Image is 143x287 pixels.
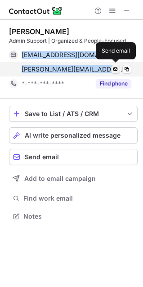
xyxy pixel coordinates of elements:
[25,110,122,117] div: Save to List / ATS / CRM
[9,27,69,36] div: [PERSON_NAME]
[9,210,138,223] button: Notes
[23,212,134,220] span: Notes
[25,132,121,139] span: AI write personalized message
[9,37,138,45] div: Admin Support | Organized & People-Focused
[9,149,138,165] button: Send email
[25,153,59,161] span: Send email
[9,170,138,187] button: Add to email campaign
[24,175,96,182] span: Add to email campaign
[23,194,134,202] span: Find work email
[9,5,63,16] img: ContactOut v5.3.10
[22,65,125,73] span: [PERSON_NAME][EMAIL_ADDRESS][PERSON_NAME][DOMAIN_NAME]
[96,79,131,88] button: Reveal Button
[9,127,138,143] button: AI write personalized message
[22,51,125,59] span: [EMAIL_ADDRESS][DOMAIN_NAME]
[9,106,138,122] button: save-profile-one-click
[9,192,138,205] button: Find work email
